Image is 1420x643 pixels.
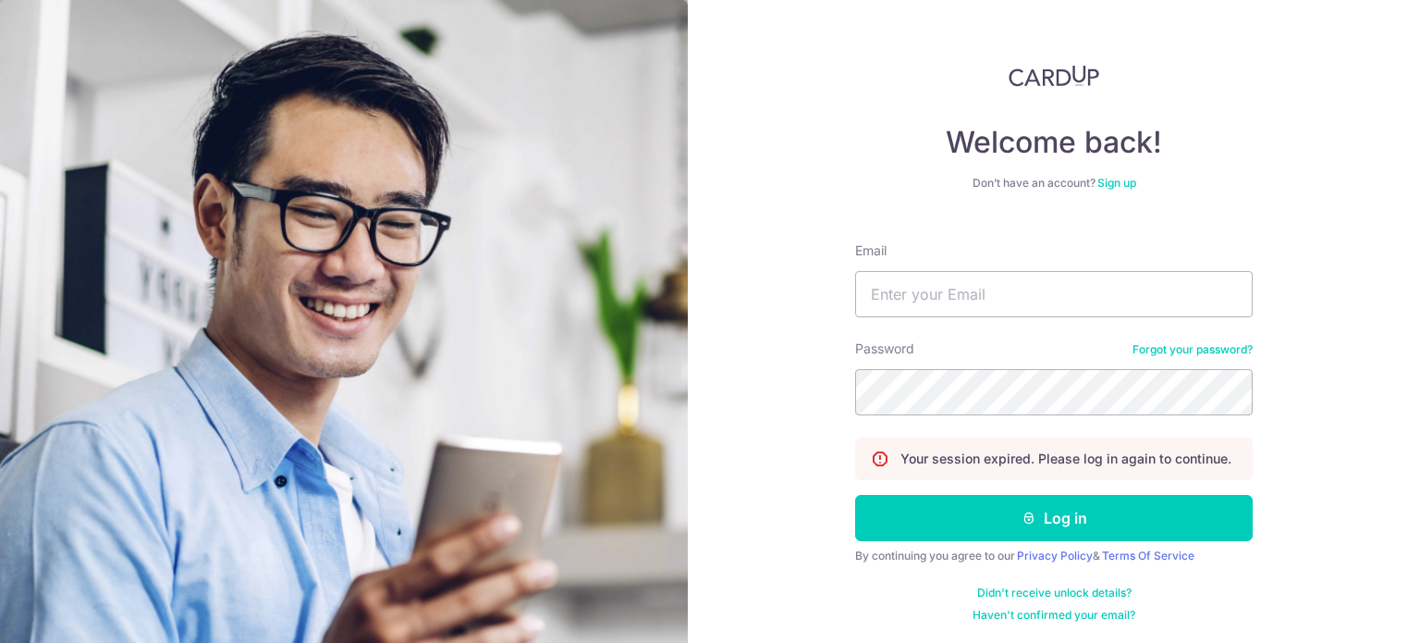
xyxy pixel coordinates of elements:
div: Don’t have an account? [855,176,1253,191]
a: Forgot your password? [1132,342,1253,357]
a: Haven't confirmed your email? [973,608,1135,623]
label: Email [855,241,887,260]
a: Didn't receive unlock details? [977,586,1132,600]
label: Password [855,340,914,358]
input: Enter your Email [855,271,1253,317]
button: Log in [855,495,1253,541]
h4: Welcome back! [855,124,1253,161]
div: By continuing you agree to our & [855,549,1253,563]
a: Terms Of Service [1102,549,1194,563]
img: CardUp Logo [1009,65,1099,87]
a: Sign up [1097,176,1136,190]
a: Privacy Policy [1017,549,1093,563]
p: Your session expired. Please log in again to continue. [900,450,1231,468]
